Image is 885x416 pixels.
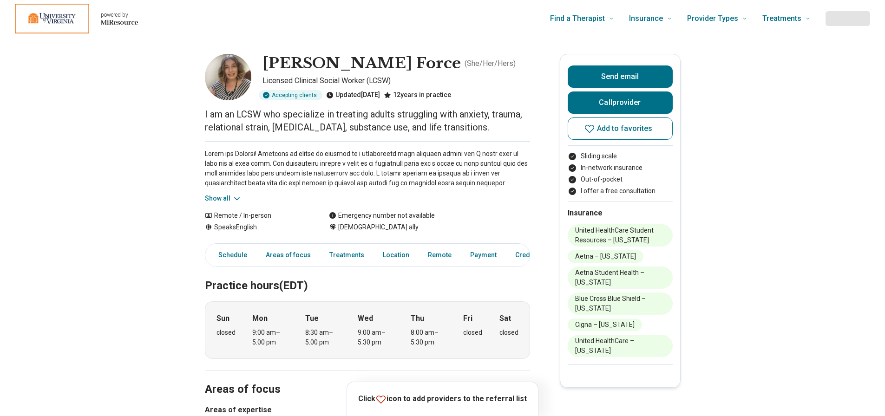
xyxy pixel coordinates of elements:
li: In-network insurance [568,163,673,173]
div: 12 years in practice [384,90,451,100]
div: closed [499,328,518,338]
strong: Wed [358,313,373,324]
div: closed [463,328,482,338]
button: Send email [568,65,673,88]
a: Payment [465,246,502,265]
button: Callprovider [568,91,673,114]
span: Add to favorites [597,125,653,132]
a: Schedule [207,246,253,265]
li: Aetna – [US_STATE] [568,250,643,263]
strong: Thu [411,313,424,324]
p: ( She/Her/Hers ) [465,58,516,69]
div: Updated [DATE] [326,90,380,100]
div: Accepting clients [259,90,322,100]
a: Areas of focus [260,246,316,265]
h2: Areas of focus [205,359,530,397]
strong: Tue [305,313,319,324]
strong: Sat [499,313,511,324]
a: Treatments [324,246,370,265]
div: Speaks English [205,222,310,232]
h2: Insurance [568,208,673,219]
button: Add to favorites [568,117,673,140]
strong: Sun [216,313,229,324]
div: When does the program meet? [205,301,530,359]
span: Find a Therapist [550,12,605,25]
p: Lorem ips Dolorsi! Ametcons ad elitse do eiusmod te i utlaboreetd magn aliquaen admini ven Q nost... [205,149,530,188]
li: Out-of-pocket [568,175,673,184]
div: closed [216,328,236,338]
div: 9:00 am – 5:30 pm [358,328,393,347]
p: Licensed Clinical Social Worker (LCSW) [262,75,530,86]
li: United HealthCare Student Resources – [US_STATE] [568,224,673,247]
strong: Mon [252,313,268,324]
span: [DEMOGRAPHIC_DATA] ally [338,222,419,232]
p: powered by [101,11,138,19]
a: Location [377,246,415,265]
span: Provider Types [687,12,738,25]
img: Sara La Force, Licensed Clinical Social Worker (LCSW) [205,54,251,100]
div: 8:00 am – 5:30 pm [411,328,446,347]
a: Credentials [510,246,556,265]
div: Remote / In-person [205,211,310,221]
h3: Areas of expertise [205,404,530,416]
p: I am an LCSW who specialize in treating adults struggling with anxiety, trauma, relational strain... [205,108,530,134]
span: Treatments [762,12,801,25]
button: Show all [205,194,242,203]
li: Aetna Student Health – [US_STATE] [568,266,673,289]
li: Sliding scale [568,151,673,161]
span: Insurance [629,12,663,25]
div: 8:30 am – 5:00 pm [305,328,341,347]
div: Emergency number not available [329,211,435,221]
h1: [PERSON_NAME] Force [262,54,461,73]
div: 9:00 am – 5:00 pm [252,328,288,347]
li: United HealthCare – [US_STATE] [568,335,673,357]
a: Remote [422,246,457,265]
li: I offer a free consultation [568,186,673,196]
ul: Payment options [568,151,673,196]
h2: Practice hours (EDT) [205,256,530,294]
a: Home page [15,4,138,33]
li: Blue Cross Blue Shield – [US_STATE] [568,292,673,315]
p: Click icon to add providers to the referral list [358,393,527,405]
li: Cigna – [US_STATE] [568,318,642,331]
strong: Fri [463,313,472,324]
